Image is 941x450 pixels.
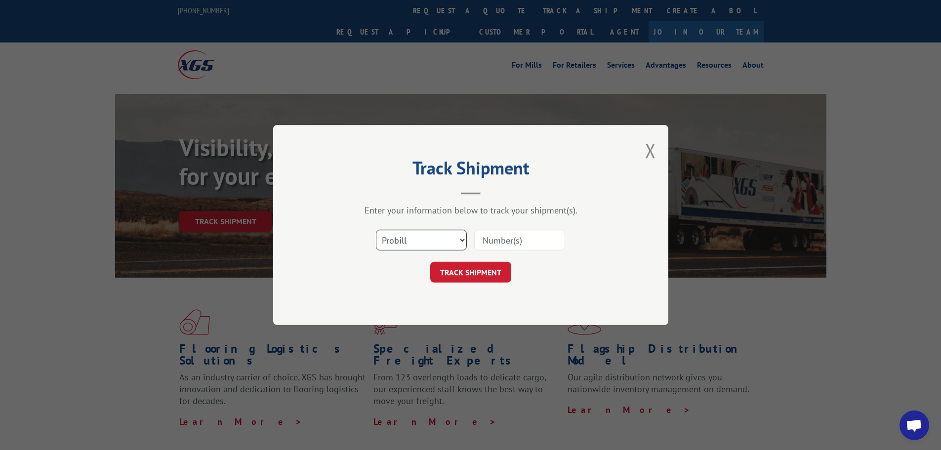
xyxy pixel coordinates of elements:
button: TRACK SHIPMENT [430,262,511,283]
input: Number(s) [474,230,565,250]
h2: Track Shipment [323,161,619,180]
a: Open chat [900,410,929,440]
button: Close modal [645,137,656,164]
div: Enter your information below to track your shipment(s). [323,205,619,216]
